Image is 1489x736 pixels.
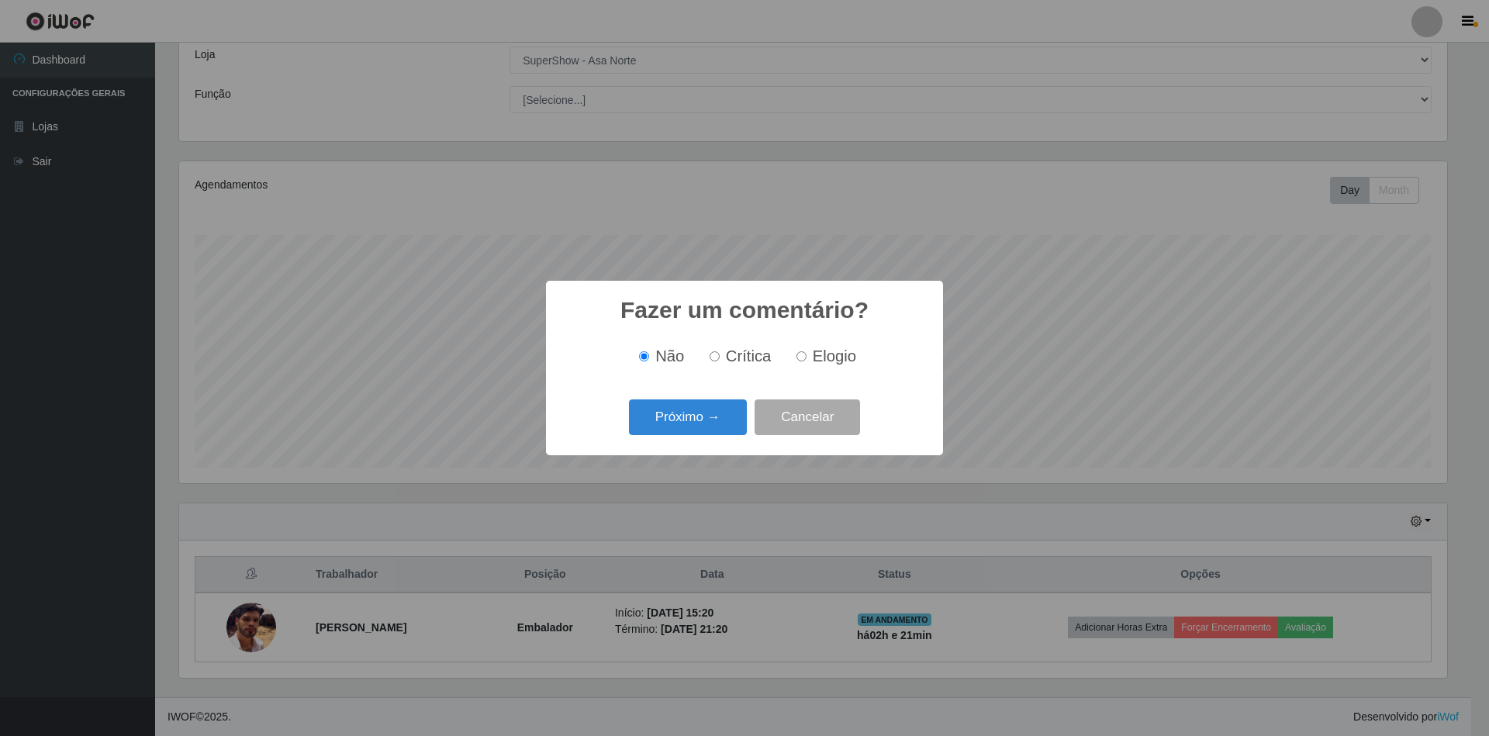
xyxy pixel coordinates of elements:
[796,351,807,361] input: Elogio
[813,347,856,365] span: Elogio
[639,351,649,361] input: Não
[710,351,720,361] input: Crítica
[620,296,869,324] h2: Fazer um comentário?
[655,347,684,365] span: Não
[629,399,747,436] button: Próximo →
[755,399,860,436] button: Cancelar
[726,347,772,365] span: Crítica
